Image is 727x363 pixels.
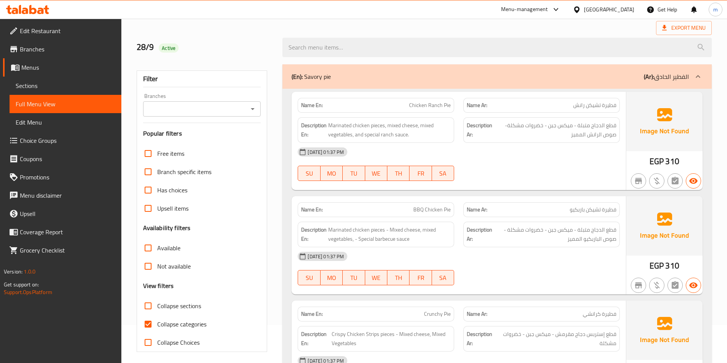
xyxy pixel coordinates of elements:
[21,63,115,72] span: Menus
[3,168,121,186] a: Promotions
[3,205,121,223] a: Upsell
[157,204,189,213] span: Upsell items
[498,329,616,348] span: قطع إستربس دجاج مقرمش - ميكس جبن - خضروات مشكلة
[157,301,201,310] span: Collapse sections
[301,225,327,244] strong: Description En:
[301,329,330,348] strong: Description En:
[626,301,703,360] img: Ae5nvW7+0k+MAAAAAElFTkSuQmCC
[626,196,703,256] img: Ae5nvW7+0k+MAAAAAElFTkSuQmCC
[346,272,362,283] span: TU
[583,310,616,318] span: فطيرة كرانشي
[20,173,115,182] span: Promotions
[413,168,429,179] span: FR
[3,241,121,259] a: Grocery Checklist
[298,270,320,285] button: SU
[282,38,712,57] input: search
[143,129,261,138] h3: Popular filters
[644,72,689,81] p: الفطير الحادق
[467,121,492,139] strong: Description Ar:
[4,280,39,289] span: Get support on:
[143,71,261,87] div: Filter
[332,329,451,348] span: Crispy Chicken Strips pieces - Mixed cheese, Mixed Vegetables
[390,168,406,179] span: TH
[650,154,664,169] span: EGP
[686,173,701,189] button: Available
[626,92,703,151] img: Ae5nvW7+0k+MAAAAAElFTkSuQmCC
[631,173,646,189] button: Not branch specific item
[157,338,200,347] span: Collapse Choices
[20,209,115,218] span: Upsell
[409,101,451,109] span: Chicken Ranch Pie
[159,45,179,52] span: Active
[665,154,679,169] span: 310
[387,270,409,285] button: TH
[328,121,451,139] span: Marinated chicken pieces, mixed cheese, mixed vegetables, and special ranch sauce.
[387,166,409,181] button: TH
[467,329,496,348] strong: Description Ar:
[409,270,432,285] button: FR
[157,185,187,195] span: Has choices
[667,278,683,293] button: Not has choices
[467,101,487,109] strong: Name Ar:
[301,101,323,109] strong: Name En:
[282,64,712,89] div: (En): Savory pie(Ar):الفطير الحادق
[631,278,646,293] button: Not branch specific item
[3,22,121,40] a: Edit Restaurant
[305,149,347,156] span: [DATE] 01:37 PM
[301,310,323,318] strong: Name En:
[157,243,181,253] span: Available
[10,95,121,113] a: Full Menu View
[324,168,340,179] span: MO
[301,206,323,214] strong: Name En:
[467,310,487,318] strong: Name Ar:
[137,42,274,53] h2: 28/9
[368,168,384,179] span: WE
[292,71,303,82] b: (En):
[20,246,115,255] span: Grocery Checklist
[16,118,115,127] span: Edit Menu
[305,253,347,260] span: [DATE] 01:37 PM
[157,167,211,176] span: Branch specific items
[20,154,115,163] span: Coupons
[584,5,634,14] div: [GEOGRAPHIC_DATA]
[3,40,121,58] a: Branches
[20,227,115,237] span: Coverage Report
[656,21,712,35] span: Export Menu
[390,272,406,283] span: TH
[409,166,432,181] button: FR
[365,270,387,285] button: WE
[157,149,184,158] span: Free items
[3,186,121,205] a: Menu disclaimer
[24,267,35,277] span: 1.0.0
[143,281,174,290] h3: View filters
[301,272,317,283] span: SU
[365,166,387,181] button: WE
[298,166,320,181] button: SU
[467,225,492,244] strong: Description Ar:
[649,278,664,293] button: Purchased item
[413,206,451,214] span: BBQ Chicken Pie
[644,71,654,82] b: (Ar):
[292,72,331,81] p: Savory pie
[713,5,718,14] span: m
[435,272,451,283] span: SA
[3,131,121,150] a: Choice Groups
[667,173,683,189] button: Not has choices
[301,121,327,139] strong: Description En:
[16,99,115,109] span: Full Menu View
[494,121,616,139] span: قطع الدجاج متبلة - ميكس جبن - خضروات مشكلة- صوص الرانش المميز
[3,150,121,168] a: Coupons
[321,270,343,285] button: MO
[20,136,115,145] span: Choice Groups
[435,168,451,179] span: SA
[665,258,679,273] span: 310
[573,101,616,109] span: فطيرة تشيكن رانش
[3,223,121,241] a: Coverage Report
[301,168,317,179] span: SU
[247,104,258,114] button: Open
[20,45,115,54] span: Branches
[346,168,362,179] span: TU
[501,5,548,14] div: Menu-management
[143,224,191,232] h3: Availability filters
[432,166,454,181] button: SA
